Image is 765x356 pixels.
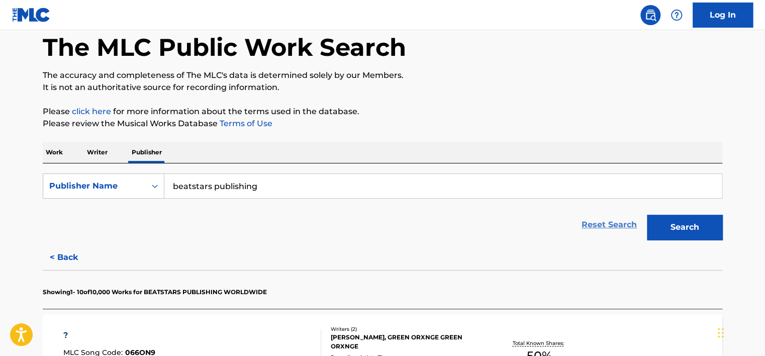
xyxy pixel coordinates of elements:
div: Publisher Name [49,180,140,192]
div: [PERSON_NAME], GREEN ORXNGE GREEN ORXNGE [331,333,483,351]
button: < Back [43,245,103,270]
a: Log In [693,3,753,28]
iframe: Chat Widget [715,308,765,356]
p: Please review the Musical Works Database [43,118,722,130]
p: Publisher [129,142,165,163]
p: Work [43,142,66,163]
div: Drag [718,318,724,348]
img: search [644,9,656,21]
a: Public Search [640,5,660,25]
button: Search [647,215,722,240]
p: Writer [84,142,111,163]
p: Total Known Shares: [512,339,566,347]
img: help [671,9,683,21]
a: click here [72,107,111,116]
p: Please for more information about the terms used in the database. [43,106,722,118]
form: Search Form [43,173,722,245]
div: ? [63,329,155,341]
img: MLC Logo [12,8,51,22]
div: Writers ( 2 ) [331,325,483,333]
p: It is not an authoritative source for recording information. [43,81,722,94]
p: Showing 1 - 10 of 10,000 Works for BEATSTARS PUBLISHING WORLDWIDE [43,288,267,297]
a: Terms of Use [218,119,272,128]
div: Help [666,5,687,25]
a: Reset Search [577,214,642,236]
p: The accuracy and completeness of The MLC's data is determined solely by our Members. [43,69,722,81]
h1: The MLC Public Work Search [43,32,406,62]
